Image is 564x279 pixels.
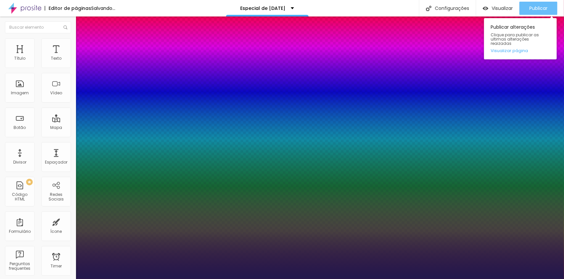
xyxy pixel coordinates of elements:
p: Especial de [DATE] [241,6,286,11]
div: Salvando... [91,6,115,11]
button: Publicar [519,2,557,15]
div: Título [14,56,25,61]
button: Visualizar [476,2,519,15]
div: Perguntas frequentes [7,262,33,271]
img: view-1.svg [483,6,488,11]
img: Icone [63,25,67,29]
span: Visualizar [492,6,513,11]
div: Redes Sociais [43,192,69,202]
div: Formulário [9,229,31,234]
div: Publicar alterações [484,18,557,59]
div: Espaçador [45,160,67,165]
span: Clique para publicar as ultimas alterações reaizadas [491,33,550,46]
a: Visualizar página [491,48,550,53]
img: Icone [426,6,432,11]
div: Ícone [51,229,62,234]
div: Imagem [11,91,29,95]
span: Publicar [529,6,547,11]
input: Buscar elemento [5,21,71,33]
div: Editor de páginas [45,6,91,11]
div: Vídeo [50,91,62,95]
div: Mapa [50,125,62,130]
div: Timer [51,264,62,268]
div: Texto [51,56,61,61]
div: Divisor [13,160,26,165]
div: Botão [14,125,26,130]
div: Código HTML [7,192,33,202]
